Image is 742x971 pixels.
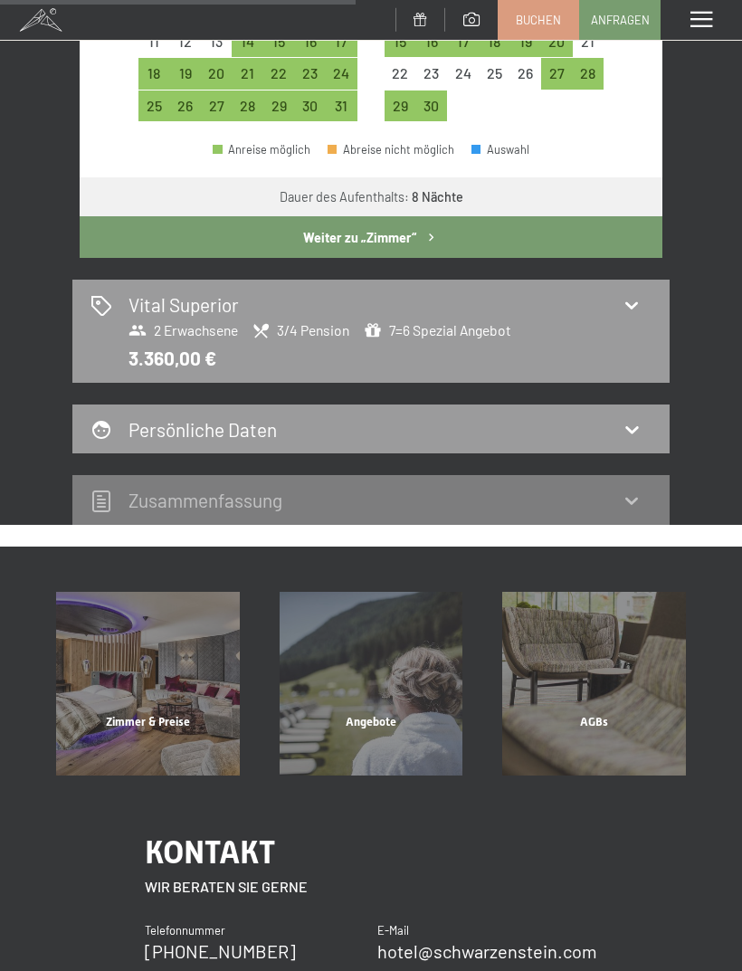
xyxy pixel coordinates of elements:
[509,58,541,90] div: Fri Jun 26 2026
[509,58,541,90] div: Anreise nicht möglich
[138,90,170,122] div: Mon May 25 2026
[213,144,310,156] div: Anreise möglich
[499,1,578,39] a: Buchen
[145,940,296,962] a: [PHONE_NUMBER]
[416,90,448,122] div: Anreise möglich
[171,34,199,62] div: 12
[480,34,509,62] div: 18
[326,58,357,90] div: Anreise möglich
[232,26,263,58] div: Thu May 14 2026
[169,90,201,122] div: Tue May 26 2026
[416,90,448,122] div: Tue Jun 30 2026
[232,26,263,58] div: Anreise möglich
[449,66,477,94] div: 24
[265,66,293,94] div: 22
[128,489,282,511] h2: Zusammen­fassung
[36,592,260,776] a: Buchung Zimmer & Preise
[418,99,446,127] div: 30
[541,26,573,58] div: Sat Jun 20 2026
[509,26,541,58] div: Anreise möglich
[385,58,416,90] div: Anreise nicht möglich
[169,26,201,58] div: Tue May 12 2026
[591,12,650,28] span: Anfragen
[573,26,604,58] div: Sun Jun 21 2026
[385,58,416,90] div: Mon Jun 22 2026
[511,34,539,62] div: 19
[479,26,510,58] div: Thu Jun 18 2026
[418,66,446,94] div: 23
[263,26,295,58] div: Anreise möglich
[573,58,604,90] div: Anreise möglich
[480,66,509,94] div: 25
[263,90,295,122] div: Fri May 29 2026
[140,66,168,94] div: 18
[201,90,233,122] div: Wed May 27 2026
[482,592,706,776] a: Buchung AGBs
[263,58,295,90] div: Fri May 22 2026
[263,26,295,58] div: Fri May 15 2026
[203,99,231,127] div: 27
[575,34,603,62] div: 21
[541,26,573,58] div: Anreise möglich
[509,26,541,58] div: Fri Jun 19 2026
[377,923,409,938] span: E-Mail
[295,26,327,58] div: Anreise möglich
[201,58,233,90] div: Wed May 20 2026
[418,34,446,62] div: 16
[573,58,604,90] div: Sun Jun 28 2026
[203,66,231,94] div: 20
[297,34,325,62] div: 16
[541,58,573,90] div: Anreise möglich
[169,26,201,58] div: Anreise nicht möglich
[543,66,571,94] div: 27
[169,58,201,90] div: Tue May 19 2026
[385,26,416,58] div: Anreise möglich
[201,90,233,122] div: Anreise möglich
[138,26,170,58] div: Mon May 11 2026
[280,188,463,206] div: Dauer des Aufenthalts:
[203,34,231,62] div: 13
[295,90,327,122] div: Sat May 30 2026
[386,99,414,127] div: 29
[328,66,356,94] div: 24
[140,99,168,127] div: 25
[201,26,233,58] div: Anreise nicht möglich
[265,34,293,62] div: 15
[263,90,295,122] div: Anreise möglich
[138,26,170,58] div: Anreise nicht möglich
[169,90,201,122] div: Anreise möglich
[377,940,597,962] a: hotel@schwarzenstein.com
[169,58,201,90] div: Anreise möglich
[232,58,263,90] div: Thu May 21 2026
[171,99,199,127] div: 26
[479,26,510,58] div: Anreise möglich
[447,26,479,58] div: Anreise möglich
[385,90,416,122] div: Mon Jun 29 2026
[447,58,479,90] div: Anreise nicht möglich
[364,321,511,339] span: 7=6 Spezial Angebot
[449,34,477,62] div: 17
[326,90,357,122] div: Anreise möglich
[138,58,170,90] div: Mon May 18 2026
[471,144,529,156] div: Auswahl
[233,34,262,62] div: 14
[145,833,275,871] span: Kontakt
[326,90,357,122] div: Sun May 31 2026
[580,1,660,39] a: Anfragen
[328,144,454,156] div: Abreise nicht möglich
[385,26,416,58] div: Mon Jun 15 2026
[171,66,199,94] div: 19
[326,26,357,58] div: Anreise möglich
[416,26,448,58] div: Tue Jun 16 2026
[479,58,510,90] div: Anreise nicht möglich
[543,34,571,62] div: 20
[295,58,327,90] div: Sat May 23 2026
[145,923,225,938] span: Telefonnummer
[297,99,325,127] div: 30
[233,99,262,127] div: 28
[575,66,603,94] div: 28
[233,66,262,94] div: 21
[128,345,216,371] div: 3.360,00 €
[511,66,539,94] div: 26
[416,58,448,90] div: Tue Jun 23 2026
